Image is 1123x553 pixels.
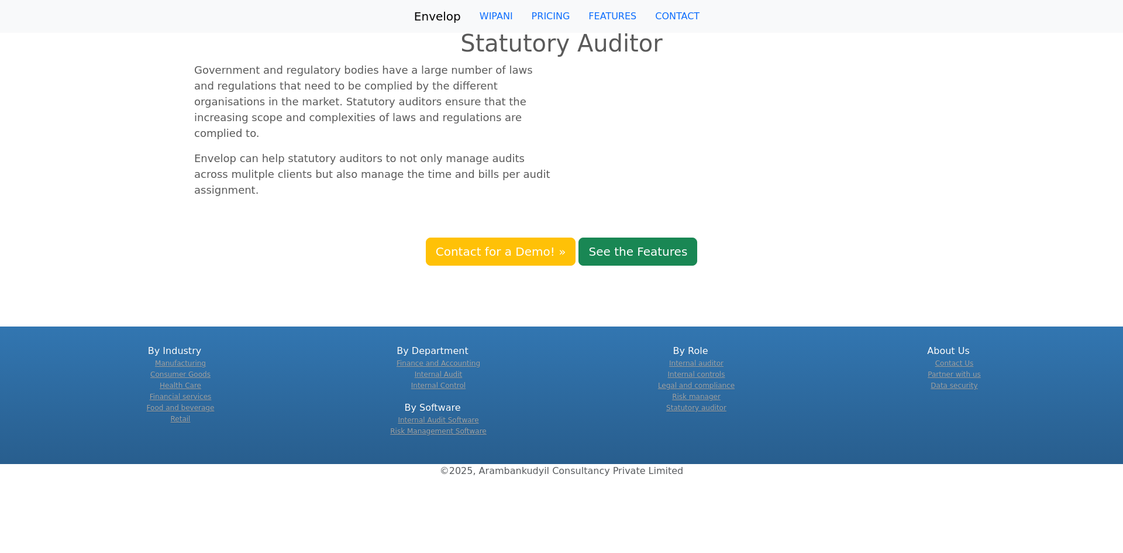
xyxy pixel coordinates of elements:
[470,5,522,28] a: WIPANI
[672,393,721,401] a: Risk manager
[826,344,1070,391] div: About Us
[311,401,554,437] div: By Software
[928,370,981,379] a: Partner with us
[155,359,206,367] a: Manufacturing
[397,359,480,367] a: Finance and Accounting
[150,393,212,401] a: Financial services
[646,5,709,28] a: CONTACT
[194,150,554,198] p: Envelop can help statutory auditors to not only manage audits across mulitple clients but also ma...
[522,5,580,28] a: PRICING
[669,359,724,367] a: Internal auditor
[53,344,297,425] div: By Industry
[7,29,1116,57] h1: Statutory Auditor
[935,359,974,367] a: Contact Us
[194,62,554,141] p: Government and regulatory bodies have a large number of laws and regulations that need to be comp...
[398,416,478,424] a: Internal Audit Software
[311,344,554,391] div: By Department
[160,382,201,390] a: Health Care
[415,370,463,379] a: Internal Audit
[578,238,697,266] a: See the Features
[150,370,211,379] a: Consumer Goods
[569,344,812,414] div: By Role
[411,382,466,390] a: Internal Control
[426,238,576,266] a: Contact for a Demo! »
[931,382,977,390] a: Data security
[668,370,725,379] a: Internal controls
[666,404,726,412] a: Statutory auditor
[414,5,461,28] a: Envelop
[654,62,843,224] img: blank.png
[390,427,486,435] a: Risk Management Software
[579,5,646,28] a: FEATURES
[658,382,735,390] a: Legal and compliance
[147,404,215,412] a: Food and beverage
[171,415,191,423] a: Retail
